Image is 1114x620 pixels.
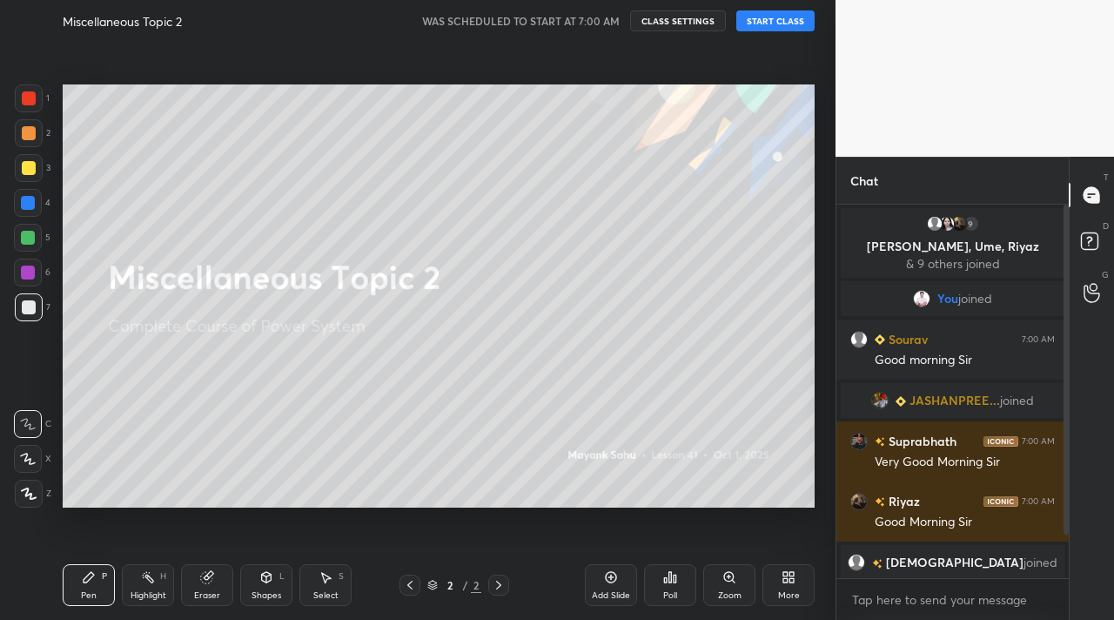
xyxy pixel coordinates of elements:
h5: WAS SCHEDULED TO START AT 7:00 AM [422,13,620,29]
div: / [462,580,467,590]
p: Chat [836,158,892,204]
div: 7 [15,293,50,321]
div: 5 [14,224,50,252]
div: C [14,410,51,438]
div: Eraser [194,591,220,600]
div: 3 [15,154,50,182]
div: Shapes [252,591,281,600]
span: You [937,292,958,306]
div: 4 [14,189,50,217]
div: Add Slide [592,591,630,600]
img: no-rating-badge.077c3623.svg [875,497,885,507]
div: Select [313,591,339,600]
div: 2 [471,577,481,593]
h6: Riyaz [885,492,920,510]
img: no-rating-badge.077c3623.svg [875,437,885,447]
div: Good Morning Sir [875,514,1055,531]
div: Z [15,480,51,508]
img: default.png [848,554,865,571]
h4: Miscellaneous Topic 2 [63,13,182,30]
img: no-rating-badge.077c3623.svg [872,559,882,569]
div: 7:00 AM [1022,496,1055,507]
img: default.png [926,215,943,232]
span: joined [1023,556,1057,569]
div: X [14,445,51,473]
div: Good morning Sir [875,352,1055,369]
div: 9 [963,215,980,232]
img: Learner_Badge_beginner_1_8b307cf2a0.svg [875,334,885,345]
img: 6c9e3eef5e854cf382dad45cbb617b17.jpg [950,215,968,232]
img: iconic-dark.1390631f.png [983,496,1018,507]
img: e6b38c85eb1c47a285307284920bdc85.jpg [913,290,930,307]
div: 7:00 AM [1022,436,1055,447]
div: P [102,572,107,581]
img: default.png [850,331,868,348]
div: 2 [15,119,50,147]
span: [DEMOGRAPHIC_DATA] [886,556,1023,569]
div: More [778,591,800,600]
div: S [339,572,344,581]
img: Learner_Badge_beginner_1_8b307cf2a0.svg [896,396,906,407]
img: 3 [850,433,868,450]
p: G [1102,268,1109,281]
img: 6c9e3eef5e854cf382dad45cbb617b17.jpg [850,493,868,510]
p: D [1103,219,1109,232]
div: 7:00 AM [1022,334,1055,345]
button: CLASS SETTINGS [630,10,726,31]
div: 6 [14,259,50,286]
img: 0c13bc3f303f4a6bb3fba85639f48142.jpg [871,392,889,409]
img: iconic-dark.1390631f.png [983,436,1018,447]
div: Zoom [718,591,742,600]
div: 2 [441,580,459,590]
p: T [1104,171,1109,184]
span: joined [958,292,992,306]
span: JASHANPREE... [909,394,1000,408]
button: START CLASS [736,10,815,31]
h6: Suprabhath [885,432,956,450]
div: Pen [81,591,97,600]
img: 00c2eac1e0104cda987fb631ed4241dc.jpg [938,215,956,232]
div: Very Good Morning Sir [875,454,1055,471]
div: Poll [663,591,677,600]
p: & 9 others joined [851,257,1054,271]
div: 1 [15,84,50,112]
p: [PERSON_NAME], Ume, Riyaz [851,239,1054,253]
div: L [279,572,285,581]
div: grid [836,205,1069,578]
div: H [160,572,166,581]
span: joined [1000,394,1034,408]
div: Highlight [131,591,166,600]
h6: Sourav [885,330,928,348]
